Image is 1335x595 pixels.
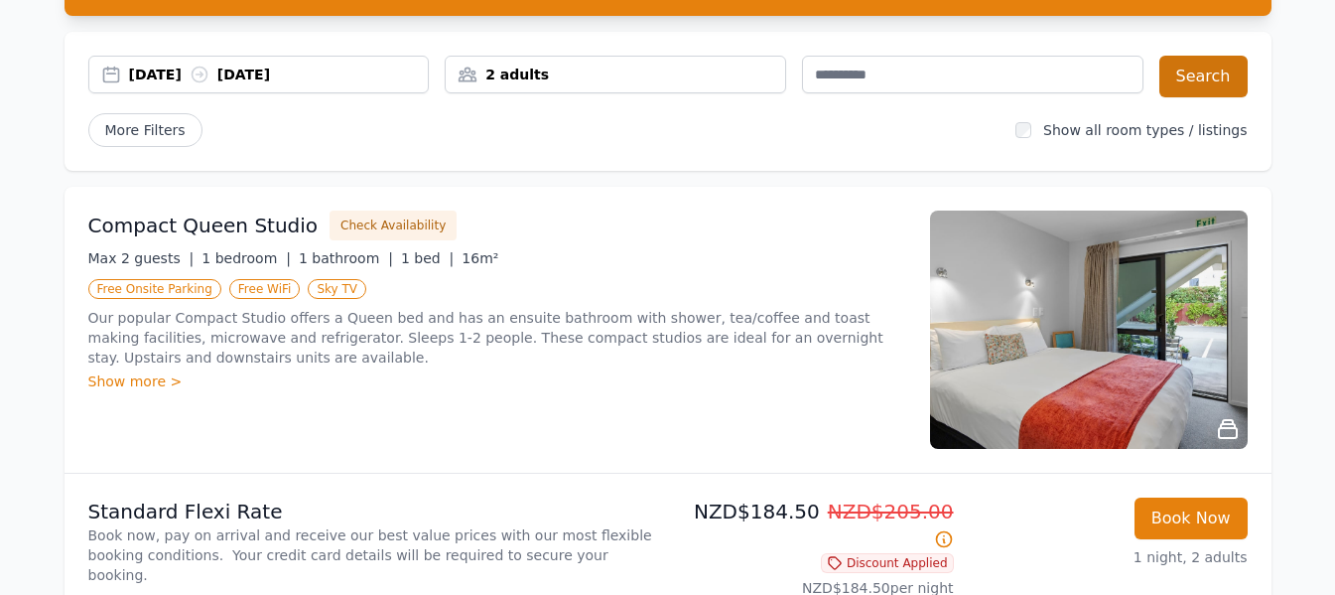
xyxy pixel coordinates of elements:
p: 1 night, 2 adults [970,547,1248,567]
span: NZD$205.00 [828,500,954,523]
span: More Filters [88,113,202,147]
span: 16m² [462,250,498,266]
span: Discount Applied [821,553,954,573]
span: Free Onsite Parking [88,279,221,299]
span: Max 2 guests | [88,250,195,266]
p: Our popular Compact Studio offers a Queen bed and has an ensuite bathroom with shower, tea/coffee... [88,308,906,368]
p: NZD$184.50 [676,498,954,553]
button: Search [1159,56,1248,97]
label: Show all room types / listings [1043,122,1247,138]
h3: Compact Queen Studio [88,212,319,239]
button: Book Now [1135,498,1248,539]
p: Book now, pay on arrival and receive our best value prices with our most flexible booking conditi... [88,525,660,585]
span: 1 bed | [401,250,454,266]
div: Show more > [88,372,906,391]
span: Sky TV [308,279,366,299]
span: 1 bedroom | [201,250,291,266]
div: [DATE] [DATE] [129,65,429,84]
p: Standard Flexi Rate [88,498,660,525]
div: 2 adults [446,65,785,84]
span: 1 bathroom | [299,250,393,266]
button: Check Availability [330,211,457,240]
span: Free WiFi [229,279,301,299]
